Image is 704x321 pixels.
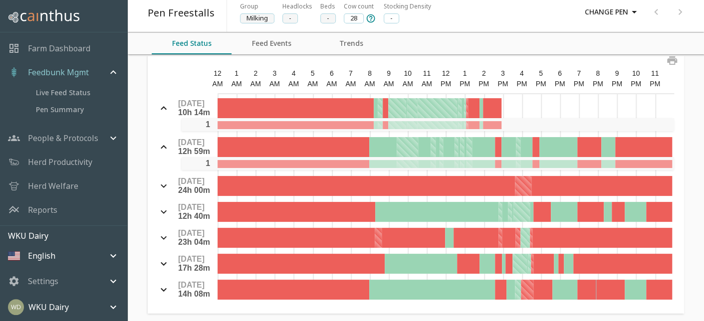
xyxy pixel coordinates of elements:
[398,68,417,79] div: 10
[593,80,603,88] span: PM
[178,290,210,298] span: 14h 08m
[178,147,210,156] span: 12h 59m
[206,120,210,129] span: 1
[474,68,493,79] div: 2
[178,138,205,147] span: [DATE]
[531,68,550,79] div: 5
[178,99,205,108] span: [DATE]
[493,68,512,79] div: 3
[232,32,311,54] button: Feed Events
[178,238,210,246] span: 23h 04m
[227,68,246,79] div: 1
[178,212,210,220] span: 12h 40m
[345,80,356,88] span: AM
[321,13,335,23] span: -
[28,42,90,54] a: Farm Dashboard
[240,2,258,10] span: Group
[588,68,607,79] div: 8
[326,80,337,88] span: AM
[497,80,508,88] span: PM
[535,80,546,88] span: PM
[178,264,210,272] span: 17h 28m
[383,80,394,88] span: AM
[303,68,322,79] div: 5
[631,80,641,88] span: PM
[311,32,391,54] button: Trends
[213,80,223,88] span: AM
[607,68,626,79] div: 9
[28,66,89,78] p: Feedbunk Mgmt
[288,80,299,88] span: AM
[384,13,399,23] span: -
[28,180,78,192] a: Herd Welfare
[36,87,119,98] span: Live Feed Status
[284,68,303,79] div: 4
[364,80,375,88] span: AM
[282,2,312,10] span: Headlocks
[265,68,284,79] div: 3
[626,68,645,79] div: 10
[512,68,531,79] div: 4
[8,299,24,315] img: 9dd7bf07149064d98e4e58a9d1beedc1
[178,255,205,263] span: [DATE]
[208,68,227,79] div: 12
[341,68,360,79] div: 7
[554,80,565,88] span: PM
[240,13,274,23] span: Milking
[612,80,622,88] span: PM
[360,68,379,79] div: 8
[246,68,265,79] div: 2
[417,68,436,79] div: 11
[178,186,210,194] span: 24h 00m
[148,6,215,20] h5: Pen Freestalls
[650,80,660,88] span: PM
[178,177,205,185] span: [DATE]
[28,250,55,262] p: English
[36,104,119,115] span: Pen Summary
[283,13,297,23] span: -
[344,1,374,11] span: Cow count
[28,204,57,216] a: Reports
[232,80,242,88] span: AM
[178,203,205,211] span: [DATE]
[152,32,232,54] button: Feed Status
[307,80,318,88] span: AM
[178,229,205,237] span: [DATE]
[28,156,92,168] a: Herd Productivity
[178,108,210,117] span: 10h 14m
[384,2,431,10] span: Stocking Density
[250,80,261,88] span: AM
[8,230,127,242] p: WKU Dairy
[344,13,363,23] span: 28
[178,281,205,289] span: [DATE]
[569,68,588,79] div: 7
[403,80,413,88] span: AM
[550,68,569,79] div: 6
[28,132,98,144] p: People & Protocols
[455,68,474,79] div: 1
[441,80,451,88] span: PM
[460,80,470,88] span: PM
[436,68,455,79] div: 12
[422,80,432,88] span: AM
[320,2,335,10] span: Beds
[645,68,664,79] div: 11
[28,275,58,287] p: Settings
[28,301,69,313] p: WKU Dairy
[379,68,398,79] div: 9
[574,80,584,88] span: PM
[478,80,489,88] span: PM
[206,159,210,167] span: 1
[269,80,280,88] span: AM
[322,68,341,79] div: 6
[516,80,527,88] span: PM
